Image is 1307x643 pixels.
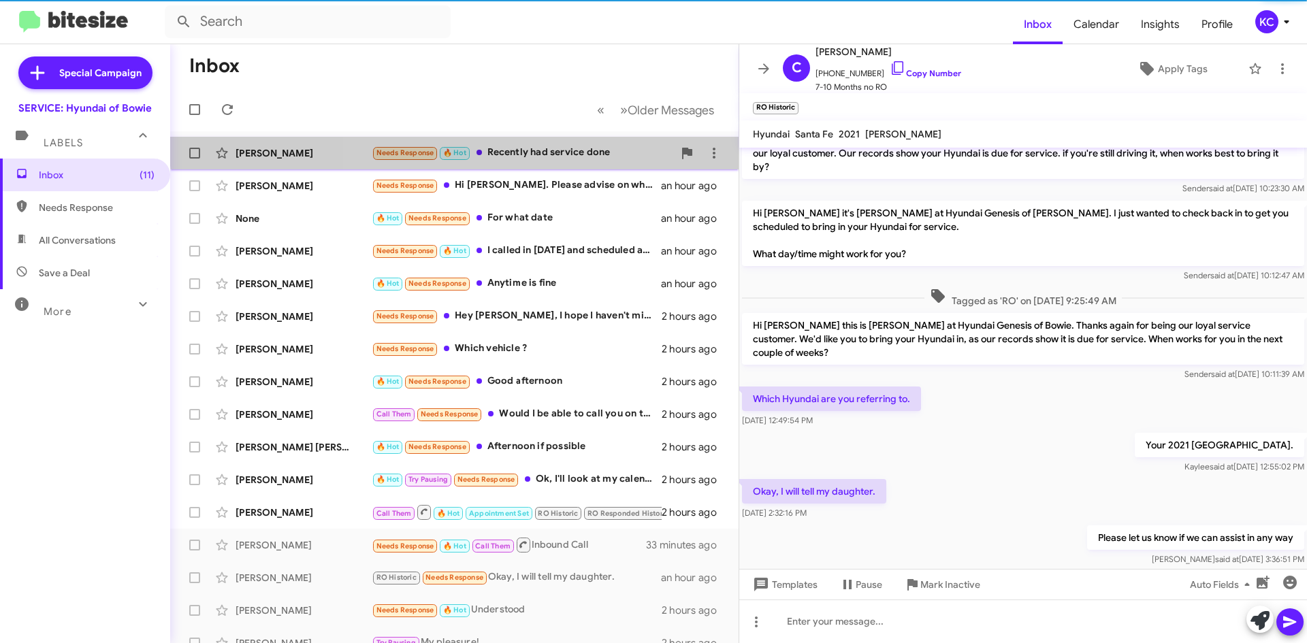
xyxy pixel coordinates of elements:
[236,506,372,519] div: [PERSON_NAME]
[421,410,479,418] span: Needs Response
[376,148,434,157] span: Needs Response
[372,210,661,226] div: For what date
[376,246,434,255] span: Needs Response
[589,96,613,124] button: Previous
[661,244,728,258] div: an hour ago
[1244,10,1292,33] button: KC
[792,57,802,79] span: C
[236,277,372,291] div: [PERSON_NAME]
[44,137,83,149] span: Labels
[1190,572,1255,597] span: Auto Fields
[18,56,152,89] a: Special Campaign
[742,201,1304,266] p: Hi [PERSON_NAME] it's [PERSON_NAME] at Hyundai Genesis of [PERSON_NAME]. I just wanted to check b...
[1255,10,1278,33] div: KC
[372,145,673,161] div: Recently had service done
[1182,183,1304,193] span: Sender [DATE] 10:23:30 AM
[408,279,466,288] span: Needs Response
[662,506,728,519] div: 2 hours ago
[795,128,833,140] span: Santa Fe
[189,55,240,77] h1: Inbox
[236,408,372,421] div: [PERSON_NAME]
[372,243,661,259] div: I called in [DATE] and scheduled an appointment on 10/7
[1152,554,1304,564] span: [PERSON_NAME] [DATE] 3:36:51 PM
[165,5,451,38] input: Search
[408,475,448,484] span: Try Pausing
[856,572,882,597] span: Pause
[920,572,980,597] span: Mark Inactive
[372,276,661,291] div: Anytime is fine
[839,128,860,140] span: 2021
[1087,525,1304,550] p: Please let us know if we can assist in any way
[469,509,529,518] span: Appointment Set
[236,571,372,584] div: [PERSON_NAME]
[18,101,152,115] div: SERVICE: Hyundai of Bowie
[443,542,466,550] span: 🔥 Hot
[742,508,807,518] span: [DATE] 2:32:16 PM
[372,504,662,521] div: thats okay, I wondered if it was for that one
[612,96,722,124] button: Next
[376,279,400,288] span: 🔥 Hot
[39,201,155,214] span: Needs Response
[662,408,728,421] div: 2 hours ago
[890,68,961,78] a: Copy Number
[236,440,372,454] div: [PERSON_NAME] [PERSON_NAME]
[1215,554,1239,564] span: said at
[661,277,728,291] div: an hour ago
[39,233,116,247] span: All Conversations
[443,246,466,255] span: 🔥 Hot
[236,212,372,225] div: None
[372,374,662,389] div: Good afternoon
[372,570,661,585] div: Okay, I will tell my daughter.
[1063,5,1130,44] a: Calendar
[236,310,372,323] div: [PERSON_NAME]
[628,103,714,118] span: Older Messages
[753,128,790,140] span: Hyundai
[236,179,372,193] div: [PERSON_NAME]
[44,306,71,318] span: More
[662,310,728,323] div: 2 hours ago
[372,472,662,487] div: Ok, I'll look at my calendar and get back with you.
[1211,369,1235,379] span: said at
[1130,5,1191,44] a: Insights
[59,66,142,80] span: Special Campaign
[661,179,728,193] div: an hour ago
[590,96,722,124] nav: Page navigation example
[376,214,400,222] span: 🔥 Hot
[376,410,412,418] span: Call Them
[742,313,1304,365] p: Hi [PERSON_NAME] this is [PERSON_NAME] at Hyundai Genesis of Bowie. Thanks again for being our lo...
[1179,572,1266,597] button: Auto Fields
[1135,433,1304,457] p: Your 2021 [GEOGRAPHIC_DATA].
[408,214,466,222] span: Needs Response
[372,406,662,422] div: Would I be able to call you on this number
[372,341,662,357] div: Which vehicle ?
[597,101,604,118] span: «
[372,602,662,618] div: Understood
[457,475,515,484] span: Needs Response
[236,244,372,258] div: [PERSON_NAME]
[408,442,466,451] span: Needs Response
[236,375,372,389] div: [PERSON_NAME]
[376,606,434,614] span: Needs Response
[662,440,728,454] div: 2 hours ago
[1191,5,1244,44] span: Profile
[753,102,798,114] small: RO Historic
[1013,5,1063,44] a: Inbox
[1209,183,1233,193] span: said at
[816,60,961,80] span: [PHONE_NUMBER]
[376,475,400,484] span: 🔥 Hot
[408,377,466,386] span: Needs Response
[865,128,941,140] span: [PERSON_NAME]
[742,127,1304,179] p: Hi [PERSON_NAME], this is [PERSON_NAME], Customer Service Specialist at Hyundai Genesis of Bowie....
[376,509,412,518] span: Call Them
[742,386,921,411] p: Which Hyundai are you referring to.
[376,573,417,582] span: RO Historic
[828,572,893,597] button: Pause
[538,509,578,518] span: RO Historic
[372,536,646,553] div: Inbound Call
[236,604,372,617] div: [PERSON_NAME]
[646,538,728,552] div: 33 minutes ago
[437,509,460,518] span: 🔥 Hot
[236,146,372,160] div: [PERSON_NAME]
